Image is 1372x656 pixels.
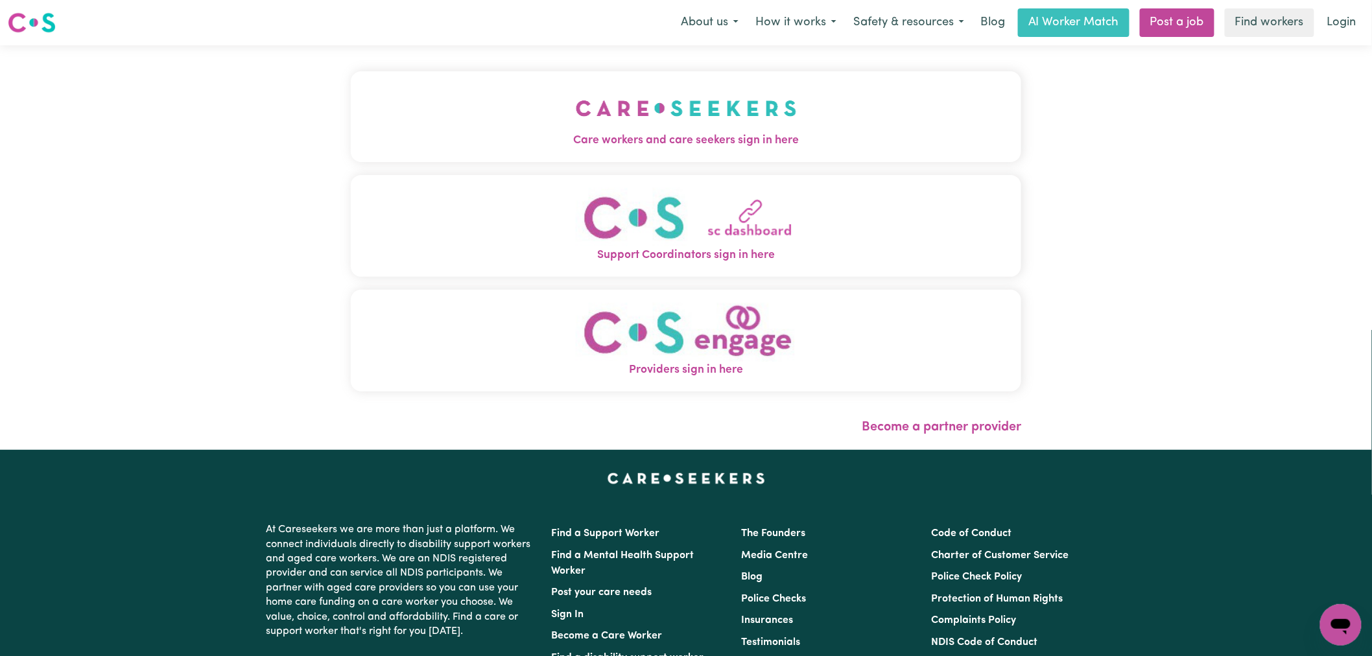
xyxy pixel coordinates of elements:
[741,594,806,604] a: Police Checks
[973,8,1013,37] a: Blog
[932,594,1063,604] a: Protection of Human Rights
[932,528,1012,539] a: Code of Conduct
[551,631,662,641] a: Become a Care Worker
[608,473,765,484] a: Careseekers home page
[8,11,56,34] img: Careseekers logo
[845,9,973,36] button: Safety & resources
[741,550,808,561] a: Media Centre
[551,550,694,576] a: Find a Mental Health Support Worker
[351,175,1021,277] button: Support Coordinators sign in here
[862,421,1021,434] a: Become a partner provider
[351,362,1021,379] span: Providers sign in here
[747,9,845,36] button: How it works
[351,247,1021,264] span: Support Coordinators sign in here
[1140,8,1214,37] a: Post a job
[351,71,1021,162] button: Care workers and care seekers sign in here
[1018,8,1130,37] a: AI Worker Match
[351,290,1021,392] button: Providers sign in here
[741,572,763,582] a: Blog
[741,637,800,648] a: Testimonials
[741,615,793,626] a: Insurances
[551,609,584,620] a: Sign In
[672,9,747,36] button: About us
[1319,8,1364,37] a: Login
[351,132,1021,149] span: Care workers and care seekers sign in here
[1320,604,1362,646] iframe: Button to launch messaging window
[932,550,1069,561] a: Charter of Customer Service
[8,8,56,38] a: Careseekers logo
[551,528,659,539] a: Find a Support Worker
[932,637,1038,648] a: NDIS Code of Conduct
[266,517,536,644] p: At Careseekers we are more than just a platform. We connect individuals directly to disability su...
[551,587,652,598] a: Post your care needs
[741,528,805,539] a: The Founders
[932,572,1023,582] a: Police Check Policy
[932,615,1017,626] a: Complaints Policy
[1225,8,1314,37] a: Find workers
